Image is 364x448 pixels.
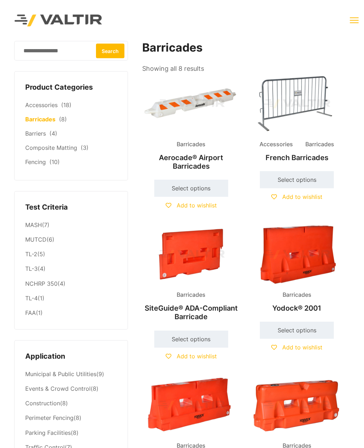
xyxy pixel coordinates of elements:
[142,63,204,75] p: Showing all 8 results
[25,101,58,109] a: Accessories
[282,193,322,200] span: Add to wishlist
[154,180,228,197] a: Select options for “Aerocade® Airport Barricades”
[25,144,77,151] a: Composite Matting
[142,225,240,325] a: BarricadesSiteGuide® ADA-Compliant Barricade
[142,150,240,174] h2: Aerocade® Airport Barricades
[177,202,217,209] span: Add to wishlist
[25,218,117,232] li: (7)
[5,5,112,36] img: Valtir Rentals
[254,139,298,150] span: Accessories
[25,236,47,243] a: MUTCD
[248,74,346,165] a: Accessories BarricadesFrench Barricades
[25,414,74,421] a: Perimeter Fencing
[248,225,346,316] a: BarricadesYodock® 2001
[25,351,117,362] h4: Application
[142,74,240,174] a: BarricadesAerocade® Airport Barricades
[277,290,317,300] span: Barricades
[166,353,217,360] a: Add to wishlist
[25,309,36,316] a: FAA
[25,158,46,165] a: Fencing
[142,41,346,55] h1: Barricades
[25,116,55,123] a: Barricades
[154,331,228,348] a: Select options for “SiteGuide® ADA-Compliant Barricade”
[166,202,217,209] a: Add to wishlist
[25,262,117,276] li: (4)
[59,116,67,123] span: (8)
[25,295,38,302] a: TL-4
[25,276,117,291] li: (4)
[271,344,322,351] a: Add to wishlist
[25,233,117,247] li: (6)
[25,221,42,228] a: MASH
[25,426,117,440] li: (8)
[282,344,322,351] span: Add to wishlist
[25,382,117,396] li: (8)
[25,306,117,318] li: (1)
[171,290,211,300] span: Barricades
[25,247,117,262] li: (5)
[171,139,211,150] span: Barricades
[25,429,71,436] a: Parking Facilities
[49,158,60,165] span: (10)
[25,202,117,213] h4: Test Criteria
[81,144,89,151] span: (3)
[25,400,60,407] a: Construction
[25,291,117,306] li: (1)
[25,280,58,287] a: NCHRP 350
[25,251,37,258] a: TL-2
[61,101,71,109] span: (18)
[260,171,334,188] a: Select options for “French Barricades”
[271,193,322,200] a: Add to wishlist
[25,130,46,137] a: Barriers
[350,16,359,25] button: menu toggle
[25,370,96,378] a: Municipal & Public Utilities
[260,322,334,339] a: Select options for “Yodock® 2001”
[96,43,124,58] button: Search
[177,353,217,360] span: Add to wishlist
[248,150,346,165] h2: French Barricades
[300,139,339,150] span: Barricades
[248,300,346,316] h2: Yodock® 2001
[25,411,117,426] li: (8)
[142,300,240,325] h2: SiteGuide® ADA-Compliant Barricade
[25,396,117,411] li: (8)
[25,385,91,392] a: Events & Crowd Control
[25,265,38,272] a: TL-3
[25,367,117,382] li: (9)
[49,130,57,137] span: (4)
[25,82,117,93] h4: Product Categories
